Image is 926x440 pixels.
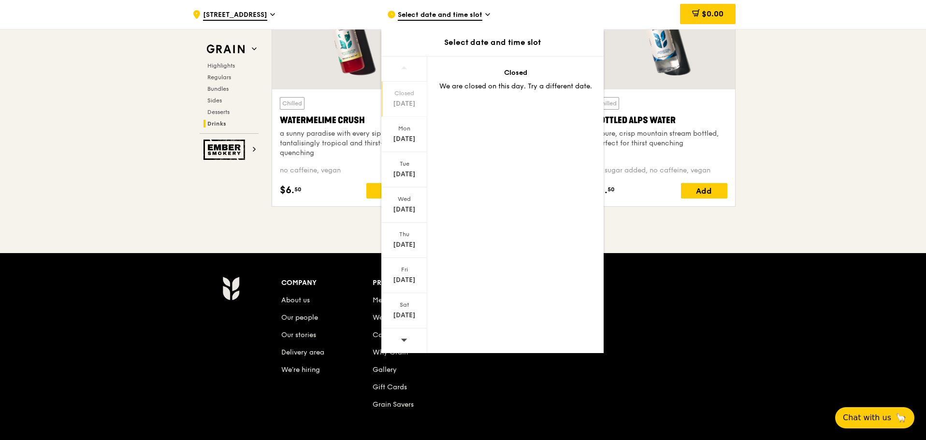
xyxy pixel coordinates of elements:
[381,37,604,48] div: Select date and time slot
[207,97,222,104] span: Sides
[681,183,727,199] div: Add
[383,99,426,109] div: [DATE]
[383,301,426,309] div: Sat
[366,183,413,199] div: Add
[280,183,294,198] span: $6.
[222,276,239,300] img: Grain
[373,348,408,356] a: Why Grain
[280,166,413,175] div: no caffeine, vegan
[203,10,267,21] span: [STREET_ADDRESS]
[895,412,907,424] span: 🦙
[373,400,414,409] a: Grain Savers
[207,62,235,69] span: Highlights
[373,331,402,339] a: Catering
[383,170,426,179] div: [DATE]
[383,205,426,214] div: [DATE]
[281,366,320,374] a: We’re hiring
[281,348,324,356] a: Delivery area
[383,266,426,273] div: Fri
[439,68,592,78] div: Closed
[594,114,727,127] div: Bottled Alps Water
[702,9,723,18] span: $0.00
[439,82,592,91] div: We are closed on this day. Try a different date.
[383,125,426,132] div: Mon
[294,185,302,193] span: 50
[373,296,432,304] a: Meals On Demand
[207,74,231,81] span: Regulars
[373,276,464,290] div: Products
[594,166,727,175] div: no sugar added, no caffeine, vegan
[373,313,405,322] a: Weddings
[594,129,727,148] div: a pure, crisp mountain stream bottled, perfect for thirst quenching
[280,97,304,110] div: Chilled
[373,383,407,391] a: Gift Cards
[383,89,426,97] div: Closed
[280,114,413,127] div: Watermelime Crush
[383,230,426,238] div: Thu
[383,240,426,250] div: [DATE]
[373,366,397,374] a: Gallery
[608,185,615,193] span: 50
[207,120,226,127] span: Drinks
[203,140,248,160] img: Ember Smokery web logo
[207,85,229,92] span: Bundles
[383,195,426,203] div: Wed
[280,129,413,158] div: a sunny paradise with every sip – tantalisingly tropical and thirst-quenching
[281,276,373,290] div: Company
[203,41,248,58] img: Grain web logo
[383,275,426,285] div: [DATE]
[207,109,230,115] span: Desserts
[383,160,426,168] div: Tue
[594,97,619,110] div: Chilled
[281,313,318,322] a: Our people
[835,407,914,428] button: Chat with us🦙
[398,10,482,21] span: Select date and time slot
[281,331,316,339] a: Our stories
[383,134,426,144] div: [DATE]
[843,412,891,424] span: Chat with us
[383,311,426,320] div: [DATE]
[281,296,310,304] a: About us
